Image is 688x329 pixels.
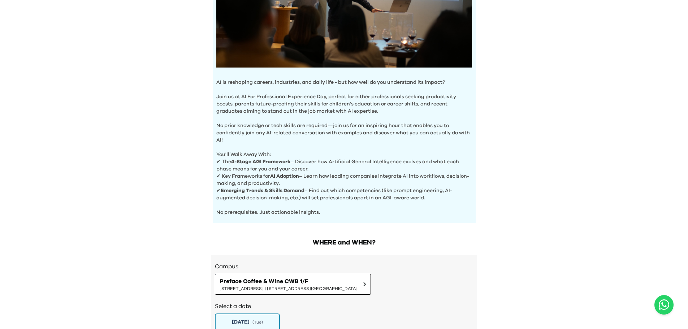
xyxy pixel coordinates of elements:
span: [DATE] [232,319,250,326]
p: No prerequisites. Just actionable insights. [216,202,472,216]
span: ( Tue ) [252,319,263,325]
p: ✔ Key Frameworks for – Learn how leading companies integrate AI into workflows, decision-making, ... [216,173,472,187]
button: Open WhatsApp chat [654,295,674,315]
p: AI is reshaping careers, industries, and daily life - but how well do you understand its impact? [216,79,472,86]
b: 4-Stage AGI Framework [231,159,291,164]
b: Emerging Trends & Skills Demand [221,188,304,193]
h2: Select a date [215,302,473,311]
span: [STREET_ADDRESS] | [STREET_ADDRESS][GEOGRAPHIC_DATA] [220,286,358,291]
button: Preface Coffee & Wine CWB 1/F[STREET_ADDRESS] | [STREET_ADDRESS][GEOGRAPHIC_DATA] [215,274,371,295]
a: Chat with us on WhatsApp [654,295,674,315]
h2: WHERE and WHEN? [211,238,477,248]
p: ✔ The – Discover how Artificial General Intelligence evolves and what each phase means for you an... [216,158,472,173]
h3: Campus [215,262,473,271]
p: Join us at AI For Professional Experience Day, perfect for either professionals seeking productiv... [216,86,472,115]
p: You'll Walk Away With: [216,144,472,158]
span: Preface Coffee & Wine CWB 1/F [220,277,358,286]
b: AI Adoption [270,174,299,179]
p: ✔ – Find out which competencies (like prompt engineering, AI-augmented decision-making, etc.) wil... [216,187,472,202]
p: No prior knowledge or tech skills are required—join us for an inspiring hour that enables you to ... [216,115,472,144]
